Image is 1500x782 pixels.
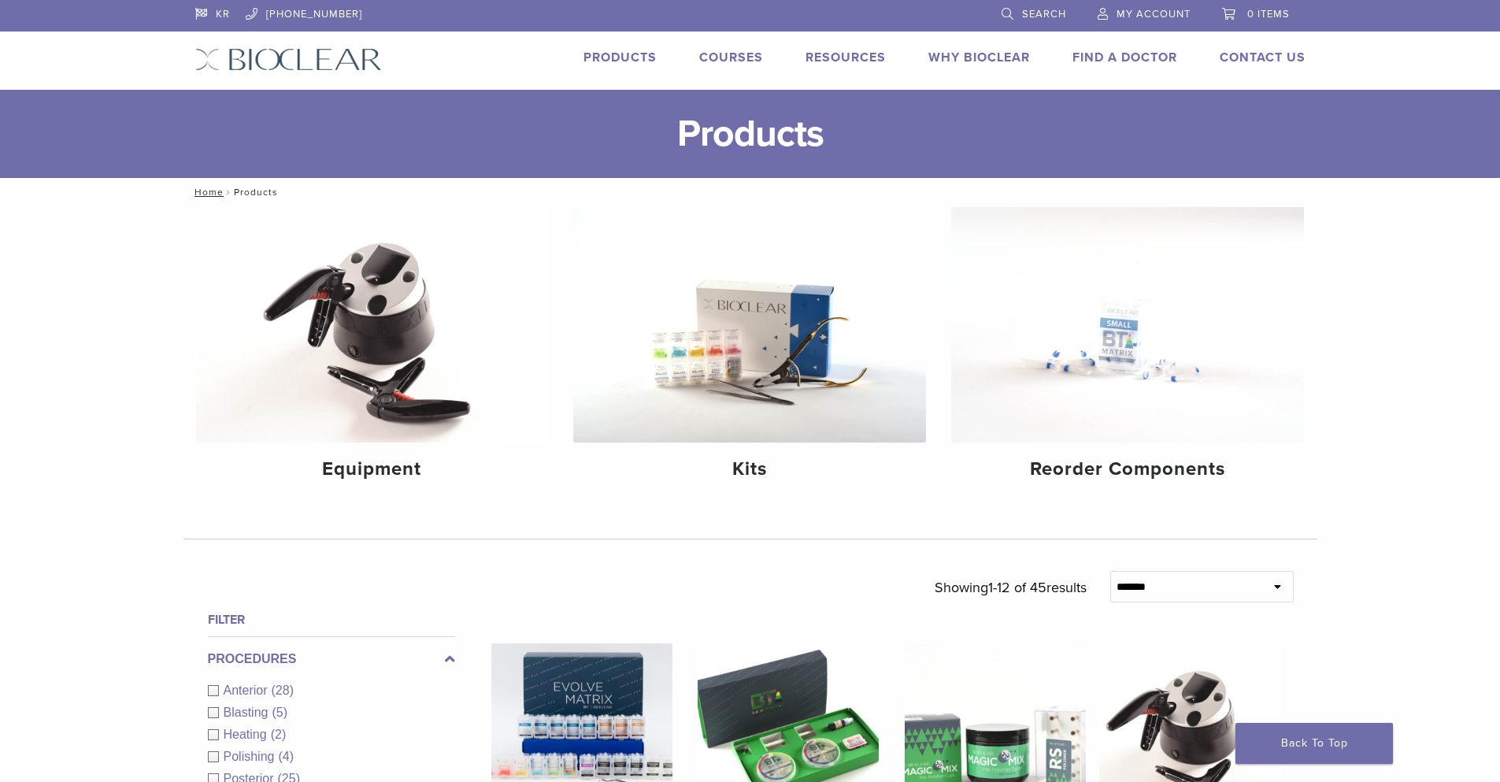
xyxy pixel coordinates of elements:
[586,455,913,484] h4: Kits
[224,728,271,741] span: Heating
[1072,50,1177,65] a: Find A Doctor
[964,455,1291,484] h4: Reorder Components
[935,571,1087,604] p: Showing results
[224,706,272,719] span: Blasting
[1117,8,1191,20] span: My Account
[208,610,455,629] h4: Filter
[951,207,1304,443] img: Reorder Components
[272,706,287,719] span: (5)
[278,750,294,763] span: (4)
[183,178,1317,206] nav: Products
[190,187,224,198] a: Home
[224,750,279,763] span: Polishing
[583,50,657,65] a: Products
[271,728,287,741] span: (2)
[196,207,549,443] img: Equipment
[806,50,886,65] a: Resources
[573,207,926,443] img: Kits
[1022,8,1066,20] span: Search
[224,684,272,697] span: Anterior
[209,455,536,484] h4: Equipment
[1235,723,1393,764] a: Back To Top
[224,188,234,196] span: /
[208,650,455,669] label: Procedures
[951,207,1304,494] a: Reorder Components
[195,48,382,71] img: Bioclear
[928,50,1030,65] a: Why Bioclear
[699,50,763,65] a: Courses
[272,684,294,697] span: (28)
[1220,50,1306,65] a: Contact Us
[196,207,549,494] a: Equipment
[988,579,1046,596] span: 1-12 of 45
[573,207,926,494] a: Kits
[1247,8,1290,20] span: 0 items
